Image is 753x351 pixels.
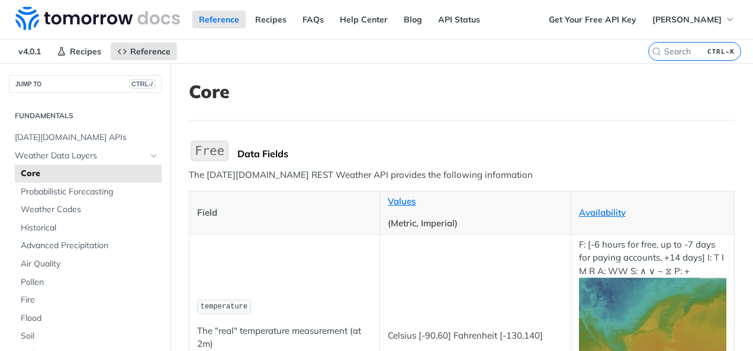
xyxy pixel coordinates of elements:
[70,46,101,57] span: Recipes
[9,129,162,147] a: [DATE][DOMAIN_NAME] APIs
[15,274,162,291] a: Pollen
[15,291,162,309] a: Fire
[15,132,159,144] span: [DATE][DOMAIN_NAME] APIs
[21,330,159,342] span: Soil
[111,43,177,60] a: Reference
[15,219,162,237] a: Historical
[21,240,159,252] span: Advanced Precipitation
[192,11,246,28] a: Reference
[15,150,146,162] span: Weather Data Layers
[21,258,159,270] span: Air Quality
[397,11,429,28] a: Blog
[388,217,562,230] p: (Metric, Imperial)
[704,45,738,57] kbd: CTRL-K
[12,43,47,60] span: v4.0.1
[189,168,735,182] p: The [DATE][DOMAIN_NAME] REST Weather API provides the following information
[333,11,394,28] a: Help Center
[50,43,108,60] a: Recipes
[388,196,416,207] a: Values
[21,222,159,234] span: Historical
[15,165,162,183] a: Core
[21,204,159,216] span: Weather Codes
[15,310,162,327] a: Flood
[579,207,626,218] a: Availability
[249,11,293,28] a: Recipes
[201,303,247,311] span: temperature
[21,186,159,198] span: Probabilistic Forecasting
[652,47,661,56] svg: Search
[21,313,159,324] span: Flood
[15,255,162,273] a: Air Quality
[9,110,162,121] h2: Fundamentals
[129,79,155,89] span: CTRL-/
[21,168,159,180] span: Core
[15,6,180,30] img: Tomorrow.io Weather API Docs
[388,329,562,343] p: Celsius [-90,60] Fahrenheit [-130,140]
[542,11,643,28] a: Get Your Free API Key
[646,11,741,28] button: [PERSON_NAME]
[237,148,735,160] div: Data Fields
[197,206,372,220] p: Field
[21,294,159,306] span: Fire
[21,277,159,288] span: Pollen
[9,147,162,165] a: Weather Data LayersHide subpages for Weather Data Layers
[149,151,159,161] button: Hide subpages for Weather Data Layers
[9,75,162,93] button: JUMP TOCTRL-/
[15,327,162,345] a: Soil
[130,46,170,57] span: Reference
[579,316,726,327] span: Expand image
[189,81,735,102] h1: Core
[197,324,372,351] p: The "real" temperature measurement (at 2m)
[652,14,722,25] span: [PERSON_NAME]
[15,201,162,219] a: Weather Codes
[296,11,330,28] a: FAQs
[432,11,487,28] a: API Status
[15,237,162,255] a: Advanced Precipitation
[15,183,162,201] a: Probabilistic Forecasting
